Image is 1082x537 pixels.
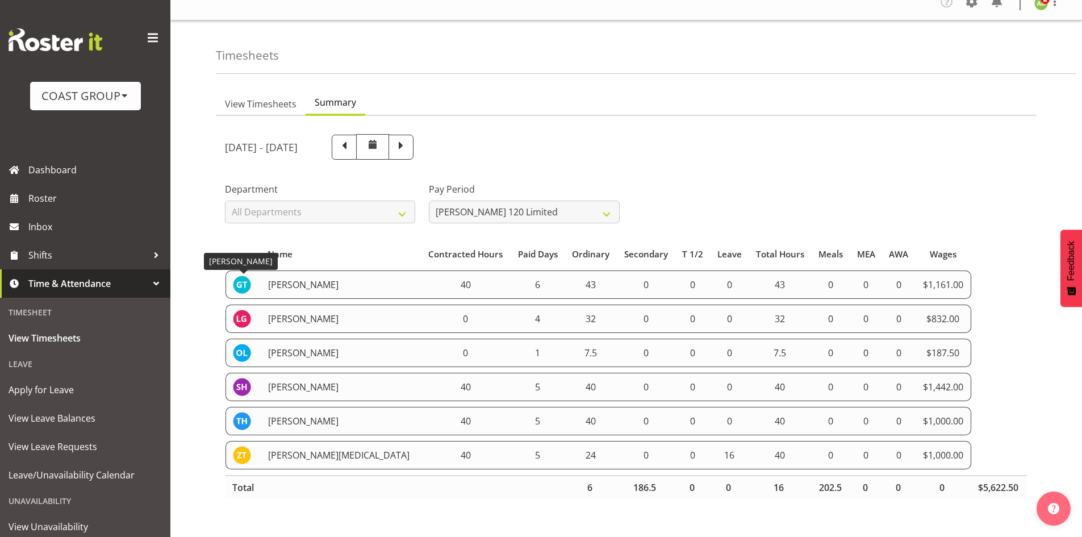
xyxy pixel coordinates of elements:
div: 0 [717,481,741,494]
td: 0 [617,373,675,401]
span: Leave/Unavailability Calendar [9,467,162,484]
td: 0 [617,441,675,469]
td: 40 [421,441,511,469]
span: Apply for Leave [9,381,162,398]
td: 40 [749,407,812,435]
td: 24 [565,441,617,469]
td: $1,000.00 [915,407,971,435]
span: View Leave Requests [9,438,162,455]
div: Timesheet [3,301,168,324]
div: COAST GROUP [41,88,129,105]
td: 40 [421,373,511,401]
td: 7.5 [749,339,812,367]
td: $187.50 [915,339,971,367]
h5: [DATE] - [DATE] [225,141,298,153]
td: $1,161.00 [915,270,971,299]
div: Leave [3,352,168,376]
td: 0 [675,407,711,435]
td: 0 [675,270,711,299]
td: [PERSON_NAME] [261,407,421,435]
td: [PERSON_NAME] [261,373,421,401]
img: help-xxl-2.png [1048,503,1059,514]
td: 0 [710,305,749,333]
span: Summary [315,95,356,109]
th: Total [225,475,261,499]
label: Pay Period [429,182,619,196]
td: 32 [749,305,812,333]
td: 40 [749,373,812,401]
td: 0 [882,305,915,333]
a: View Leave Requests [3,432,168,461]
div: Contracted Hours [427,248,504,261]
td: 0 [812,339,850,367]
img: stephanie-hill-grant9928.jpg [233,378,251,396]
td: 40 [749,441,812,469]
td: $1,000.00 [915,441,971,469]
span: Roster [28,190,165,207]
span: View Leave Balances [9,410,162,427]
td: [PERSON_NAME] [261,305,421,333]
td: 32 [565,305,617,333]
td: 40 [565,373,617,401]
div: AWA [888,248,909,261]
span: Dashboard [28,161,165,178]
span: View Timesheets [225,97,296,111]
a: View Timesheets [3,324,168,352]
td: 0 [812,270,850,299]
td: 0 [617,305,675,333]
td: 0 [812,407,850,435]
div: Leave [717,248,742,261]
td: 0 [675,441,711,469]
div: Name [268,248,414,261]
div: Meals [818,248,843,261]
div: 0 [922,481,962,494]
span: Feedback [1066,241,1076,281]
div: 6 [572,481,608,494]
td: 0 [675,339,711,367]
div: Unavailability [3,489,168,513]
td: 0 [850,339,882,367]
div: $5,622.50 [978,481,1018,494]
button: Feedback - Show survey [1060,230,1082,307]
td: 0 [710,407,749,435]
td: 0 [850,270,882,299]
td: 40 [421,407,511,435]
div: T 1/2 [682,248,704,261]
div: 186.5 [624,481,666,494]
td: 0 [421,305,511,333]
td: 0 [850,373,882,401]
label: Department [225,182,415,196]
div: Ordinary [571,248,611,261]
td: $832.00 [915,305,971,333]
td: 0 [882,441,915,469]
span: View Timesheets [9,330,162,347]
td: 0 [882,407,915,435]
span: Time & Attendance [28,275,148,292]
div: Total Hours [755,248,805,261]
div: MEA [857,248,876,261]
td: 6 [511,270,565,299]
td: 0 [617,339,675,367]
td: 43 [565,270,617,299]
td: 0 [617,270,675,299]
td: 1 [511,339,565,367]
td: 0 [710,339,749,367]
td: [PERSON_NAME] [261,339,421,367]
img: geoffrey-te-whetu9922.jpg [233,276,251,294]
td: 4 [511,305,565,333]
h4: Timesheets [216,49,279,62]
td: [PERSON_NAME][MEDICAL_DATA] [261,441,421,469]
span: Shifts [28,247,148,264]
td: 5 [511,407,565,435]
td: 5 [511,373,565,401]
div: Wages [922,248,965,261]
td: 43 [749,270,812,299]
td: 0 [812,441,850,469]
td: 40 [421,270,511,299]
td: 0 [882,339,915,367]
img: Rosterit website logo [9,28,102,51]
span: View Unavailability [9,518,162,535]
a: Apply for Leave [3,376,168,404]
span: Inbox [28,218,165,235]
td: [PERSON_NAME] [261,270,421,299]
